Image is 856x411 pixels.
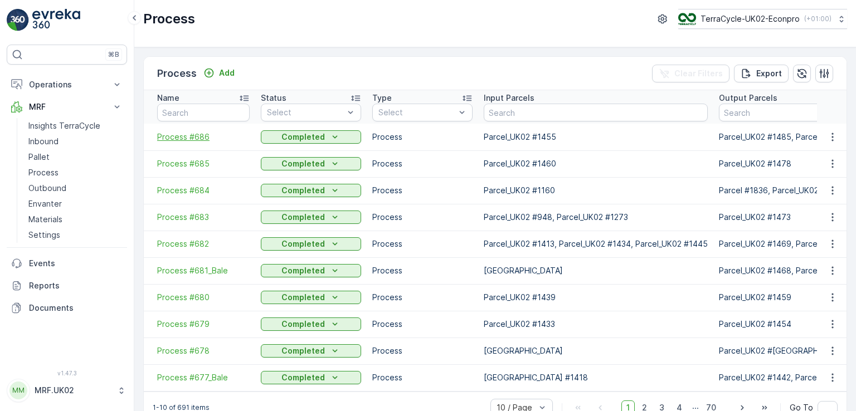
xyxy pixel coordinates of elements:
p: Clear Filters [674,68,723,79]
button: Completed [261,184,361,197]
button: Completed [261,211,361,224]
img: logo [7,9,29,31]
td: Process [367,337,478,364]
a: Process #686 [157,131,250,143]
td: Process [367,124,478,150]
button: Completed [261,317,361,331]
p: Completed [281,158,325,169]
td: [GEOGRAPHIC_DATA] [478,337,713,364]
p: Select [267,107,344,118]
td: [GEOGRAPHIC_DATA] [478,257,713,284]
p: Process [28,167,59,178]
td: Process [367,311,478,337]
p: Completed [281,212,325,223]
span: Process #681_Bale [157,265,250,276]
button: Export [734,65,789,82]
button: Completed [261,264,361,277]
span: Process #678 [157,345,250,356]
p: Completed [281,185,325,196]
a: Process #680 [157,292,250,303]
td: Process [367,150,478,177]
a: Insights TerraCycle [24,118,127,134]
p: ( +01:00 ) [804,14,831,23]
p: Process [143,10,195,28]
p: Outbound [28,183,66,194]
a: Documents [7,297,127,319]
a: Process [24,165,127,180]
td: Parcel_UK02 #1455 [478,124,713,150]
input: Search [157,104,250,121]
p: Completed [281,131,325,143]
p: Completed [281,372,325,383]
a: Reports [7,275,127,297]
button: Completed [261,291,361,304]
td: Process [367,231,478,257]
p: MRF.UK02 [35,385,111,396]
a: Settings [24,227,127,243]
a: Process #683 [157,212,250,223]
button: Completed [261,157,361,170]
td: Parcel_UK02 #1460 [478,150,713,177]
td: Parcel_UK02 #948, Parcel_UK02 #1273 [478,204,713,231]
span: v 1.47.3 [7,370,127,376]
button: Completed [261,130,361,144]
p: Add [219,67,235,79]
p: Completed [281,238,325,249]
img: logo_light-DOdMpM7g.png [32,9,80,31]
p: Completed [281,292,325,303]
button: Completed [261,371,361,384]
p: Inbound [28,136,59,147]
td: Process [367,257,478,284]
button: Completed [261,344,361,358]
p: Documents [29,302,123,314]
p: Export [756,68,782,79]
a: Inbound [24,134,127,149]
p: Events [29,258,123,269]
button: Operations [7,74,127,96]
p: Materials [28,214,62,225]
a: Process #682 [157,238,250,249]
img: terracycle_logo_wKaHoWT.png [678,13,696,25]
p: Output Parcels [719,92,777,104]
button: Completed [261,237,361,251]
p: TerraCycle-UK02-Econpro [701,13,800,25]
div: MM [9,381,27,399]
td: Parcel_UK02 #1413, Parcel_UK02 #1434, Parcel_UK02 #1445 [478,231,713,257]
p: Pallet [28,151,50,163]
p: Input Parcels [484,92,534,104]
a: Pallet [24,149,127,165]
button: MRF [7,96,127,118]
button: TerraCycle-UK02-Econpro(+01:00) [678,9,847,29]
a: Process #684 [157,185,250,196]
a: Process #679 [157,319,250,330]
p: Reports [29,280,123,291]
p: Completed [281,319,325,330]
button: Clear Filters [652,65,729,82]
td: Process [367,284,478,311]
td: [GEOGRAPHIC_DATA] #1418 [478,364,713,391]
p: Settings [28,229,60,241]
p: Insights TerraCycle [28,120,100,131]
td: Parcel_UK02 #1433 [478,311,713,337]
td: Process [367,364,478,391]
a: Process #677_Bale [157,372,250,383]
p: Type [372,92,392,104]
p: Completed [281,345,325,356]
p: Name [157,92,179,104]
p: Status [261,92,286,104]
button: MMMRF.UK02 [7,379,127,402]
a: Envanter [24,196,127,212]
p: Select [378,107,455,118]
a: Process #685 [157,158,250,169]
a: Events [7,252,127,275]
p: Process [157,66,197,81]
p: Envanter [28,198,62,209]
